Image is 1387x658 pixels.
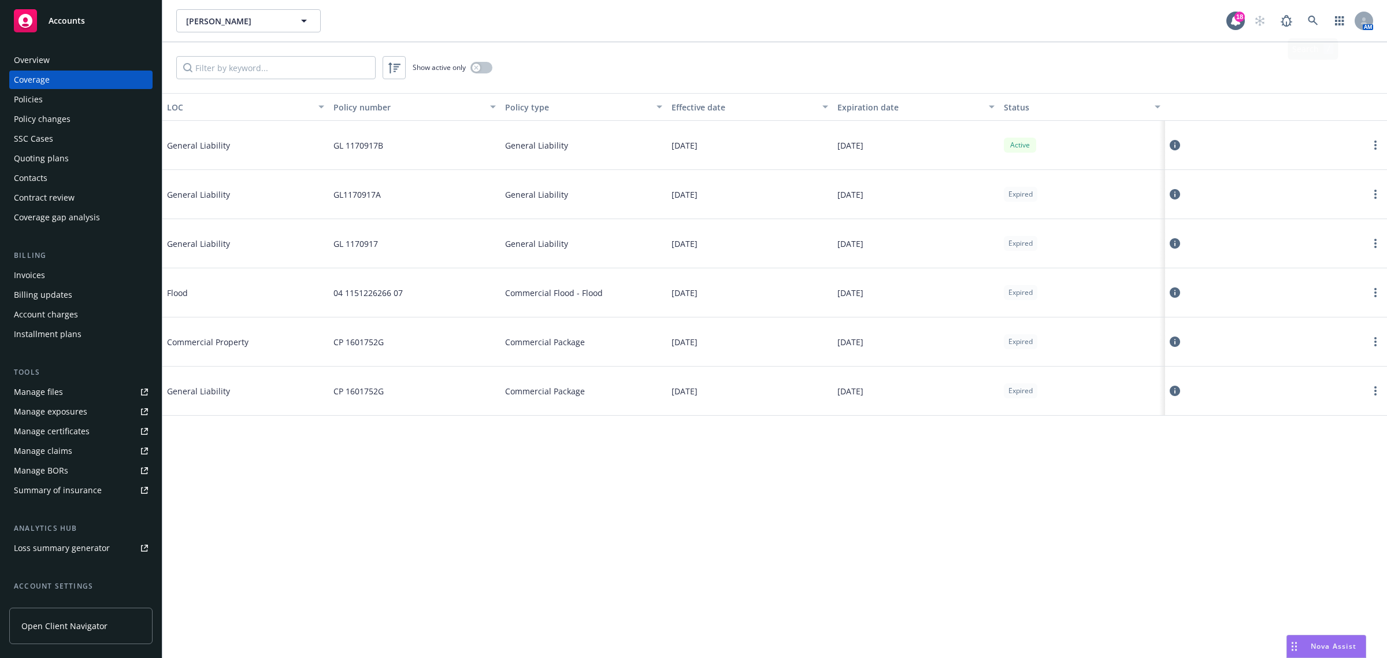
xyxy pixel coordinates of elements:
a: Manage BORs [9,461,153,480]
span: Accounts [49,16,85,25]
div: Summary of insurance [14,481,102,500]
div: Drag to move [1287,635,1301,657]
a: Accounts [9,5,153,37]
span: [DATE] [837,238,863,250]
a: Summary of insurance [9,481,153,500]
span: Commercial Package [505,385,585,397]
span: Active [1008,140,1032,150]
span: General Liability [167,188,340,201]
a: Invoices [9,266,153,284]
span: [DATE] [837,385,863,397]
span: General Liability [167,139,340,151]
a: Start snowing [1248,9,1271,32]
span: General Liability [167,385,340,397]
div: Account settings [9,581,153,592]
a: Manage exposures [9,402,153,421]
div: Billing updates [14,286,72,304]
button: [PERSON_NAME] [176,9,321,32]
a: Coverage gap analysis [9,208,153,227]
a: Quoting plans [9,149,153,168]
span: [PERSON_NAME] [186,15,286,27]
a: Contract review [9,188,153,207]
span: GL 1170917 [333,238,378,250]
span: Commercial Package [505,336,585,348]
div: Contract review [14,188,75,207]
span: Expired [1008,189,1033,199]
button: Expiration date [833,93,999,121]
div: Policy type [505,101,650,113]
a: Manage certificates [9,422,153,441]
button: LOC [162,93,329,121]
a: Switch app [1328,9,1351,32]
div: Expiration date [837,101,982,113]
span: [DATE] [672,385,698,397]
span: CP 1601752G [333,336,384,348]
div: Coverage [14,71,50,89]
span: [DATE] [837,336,863,348]
a: Loss summary generator [9,539,153,557]
span: [DATE] [837,139,863,151]
div: Manage BORs [14,461,68,480]
div: Account charges [14,305,78,324]
div: SSC Cases [14,130,53,148]
span: CP 1601752G [333,385,384,397]
span: GL1170917A [333,188,381,201]
a: Contacts [9,169,153,187]
a: Service team [9,597,153,615]
a: SSC Cases [9,130,153,148]
div: Manage claims [14,442,72,460]
span: Open Client Navigator [21,620,107,632]
span: Flood [167,287,340,299]
button: Effective date [667,93,833,121]
span: General Liability [505,139,568,151]
div: Invoices [14,266,45,284]
span: Commercial Property [167,336,340,348]
input: Filter by keyword... [176,56,376,79]
a: Report a Bug [1275,9,1298,32]
div: Loss summary generator [14,539,110,557]
a: Billing updates [9,286,153,304]
span: Expired [1008,386,1033,396]
a: Search [1301,9,1325,32]
a: Installment plans [9,325,153,343]
a: Manage files [9,383,153,401]
div: Contacts [14,169,47,187]
span: General Liability [505,188,568,201]
span: Nova Assist [1311,641,1356,651]
span: General Liability [505,238,568,250]
a: Policies [9,90,153,109]
span: [DATE] [672,287,698,299]
button: Status [999,93,1166,121]
div: Effective date [672,101,816,113]
div: Manage exposures [14,402,87,421]
span: [DATE] [672,238,698,250]
span: GL 1170917B [333,139,383,151]
div: Manage files [14,383,63,401]
div: LOC [167,101,311,113]
div: Manage certificates [14,422,90,441]
a: more [1369,187,1382,201]
span: Expired [1008,238,1033,249]
span: [DATE] [672,139,698,151]
div: Installment plans [14,325,81,343]
span: 04 1151226266 07 [333,287,403,299]
div: Service team [14,597,64,615]
a: Policy changes [9,110,153,128]
div: Tools [9,367,153,378]
a: Account charges [9,305,153,324]
div: Policy changes [14,110,71,128]
span: [DATE] [672,336,698,348]
button: Policy type [500,93,667,121]
a: more [1369,138,1382,152]
div: Quoting plans [14,149,69,168]
div: Policy number [333,101,483,113]
div: Coverage gap analysis [14,208,100,227]
span: [DATE] [837,188,863,201]
span: [DATE] [837,287,863,299]
div: Billing [9,250,153,261]
button: Policy number [329,93,500,121]
div: Analytics hub [9,523,153,534]
a: Overview [9,51,153,69]
span: Commercial Flood - Flood [505,287,603,299]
